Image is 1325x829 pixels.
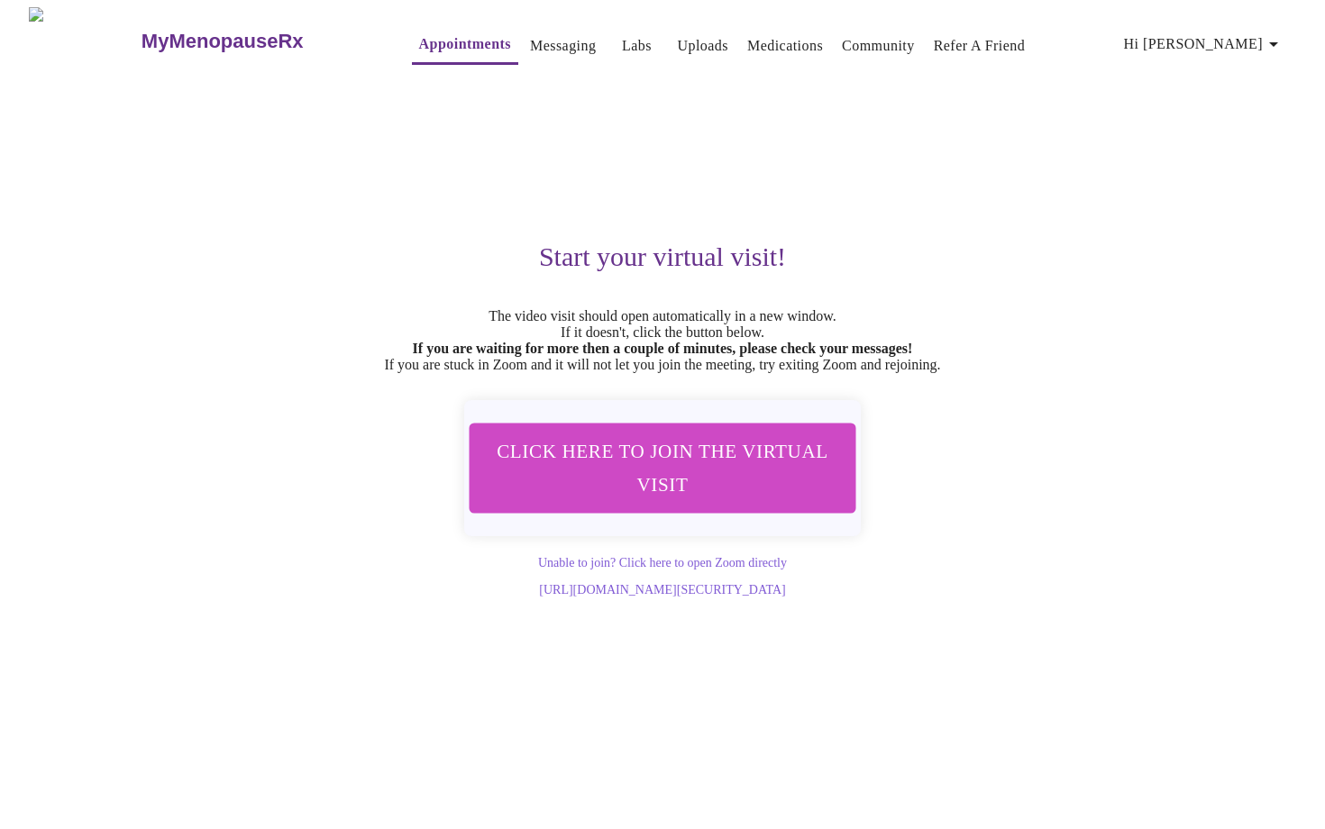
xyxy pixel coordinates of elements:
a: Appointments [419,32,511,57]
a: [URL][DOMAIN_NAME][SECURITY_DATA] [539,583,785,597]
button: Refer a Friend [927,28,1033,64]
img: MyMenopauseRx Logo [29,7,139,75]
button: Labs [608,28,665,64]
a: MyMenopauseRx [139,10,375,73]
h3: Start your virtual visit! [107,241,1218,272]
button: Click here to join the virtual visit [470,423,856,513]
strong: If you are waiting for more then a couple of minutes, please check your messages! [413,341,913,356]
a: Community [842,33,915,59]
button: Messaging [523,28,603,64]
a: Uploads [677,33,728,59]
button: Hi [PERSON_NAME] [1117,26,1292,62]
a: Unable to join? Click here to open Zoom directly [538,556,787,569]
h3: MyMenopauseRx [142,30,304,53]
button: Uploads [670,28,736,64]
span: Hi [PERSON_NAME] [1124,32,1284,57]
a: Refer a Friend [934,33,1026,59]
span: Click here to join the virtual visit [493,434,832,501]
button: Appointments [412,26,518,65]
a: Medications [747,33,823,59]
a: Messaging [530,33,596,59]
p: The video visit should open automatically in a new window. If it doesn't, click the button below.... [107,308,1218,373]
a: Labs [622,33,652,59]
button: Community [835,28,922,64]
button: Medications [740,28,830,64]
